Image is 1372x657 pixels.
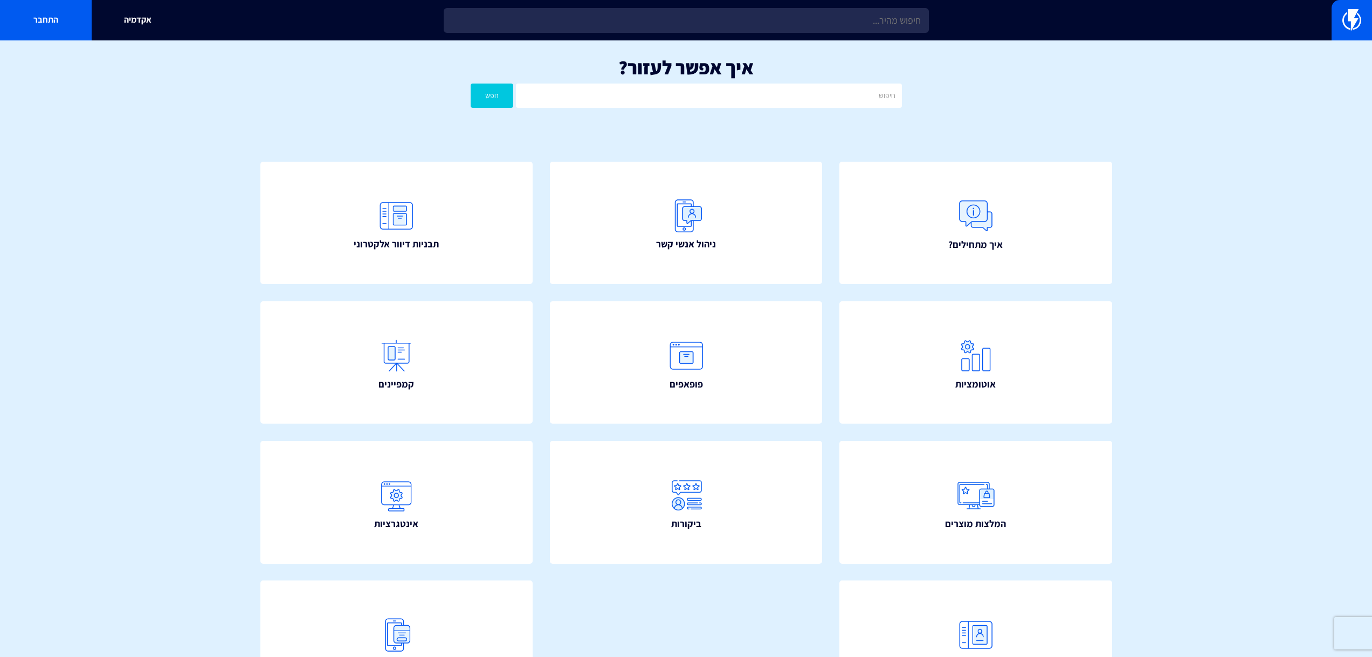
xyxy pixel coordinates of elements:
span: איך מתחילים? [948,238,1003,252]
span: קמפיינים [378,377,414,391]
span: אינטגרציות [374,517,418,531]
input: חיפוש [516,84,901,108]
span: אוטומציות [955,377,996,391]
span: תבניות דיוור אלקטרוני [354,237,439,251]
a: פופאפים [550,301,823,424]
a: קמפיינים [260,301,533,424]
a: ביקורות [550,441,823,564]
a: אוטומציות [839,301,1112,424]
a: איך מתחילים? [839,162,1112,285]
a: תבניות דיוור אלקטרוני [260,162,533,285]
span: ביקורות [671,517,701,531]
span: המלצות מוצרים [945,517,1006,531]
span: ניהול אנשי קשר [656,237,716,251]
button: חפש [471,84,514,108]
a: ניהול אנשי קשר [550,162,823,285]
h1: איך אפשר לעזור? [16,57,1356,78]
a: אינטגרציות [260,441,533,564]
input: חיפוש מהיר... [444,8,929,33]
a: המלצות מוצרים [839,441,1112,564]
span: פופאפים [670,377,703,391]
